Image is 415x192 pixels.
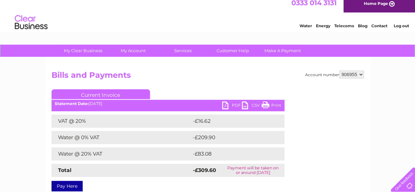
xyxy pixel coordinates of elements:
[52,147,191,160] td: Water @ 20% VAT
[106,45,160,57] a: My Account
[256,45,310,57] a: Make A Payment
[52,181,83,191] a: Pay Here
[300,28,312,33] a: Water
[53,4,363,32] div: Clear Business is a trading name of Verastar Limited (registered in [GEOGRAPHIC_DATA] No. 3667643...
[14,17,48,37] img: logo.png
[55,101,89,106] b: Statement Date:
[222,101,242,111] a: PDF
[191,131,274,144] td: -£209.90
[291,3,337,11] a: 0333 014 3131
[393,28,409,33] a: Log out
[316,28,330,33] a: Energy
[52,131,191,144] td: Water @ 0% VAT
[156,45,210,57] a: Services
[191,147,272,160] td: -£83.08
[52,101,284,106] div: [DATE]
[52,115,191,128] td: VAT @ 20%
[56,45,110,57] a: My Clear Business
[371,28,387,33] a: Contact
[52,89,150,99] a: Current Invoice
[206,45,260,57] a: Customer Help
[222,164,284,177] td: Payment will be taken on or around [DATE]
[191,115,272,128] td: -£16.62
[261,101,281,111] a: Print
[242,101,261,111] a: CSV
[358,28,367,33] a: Blog
[52,71,364,83] h2: Bills and Payments
[193,167,216,173] strong: -£309.60
[305,71,364,78] div: Account number
[58,167,72,173] strong: Total
[334,28,354,33] a: Telecoms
